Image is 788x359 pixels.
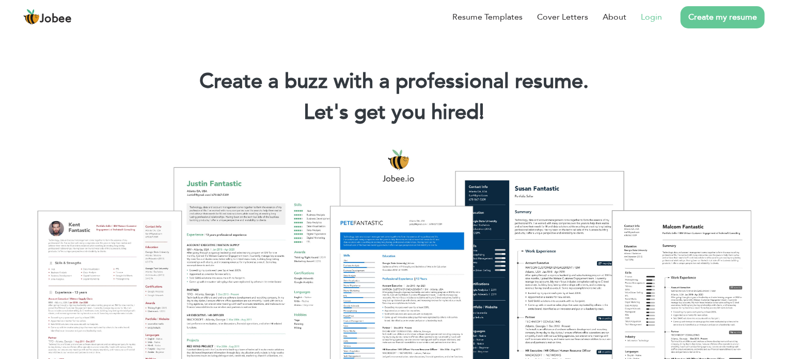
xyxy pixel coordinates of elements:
[23,9,40,25] img: jobee.io
[103,60,111,68] img: tab_keywords_by_traffic_grey.svg
[17,27,25,35] img: website_grey.svg
[452,11,523,23] a: Resume Templates
[603,11,626,23] a: About
[537,11,588,23] a: Cover Letters
[39,61,92,68] div: Domain Overview
[28,60,36,68] img: tab_domain_overview_orange.svg
[27,27,114,35] div: Domain: [DOMAIN_NAME]
[15,68,773,95] h1: Create a buzz with a professional resume.
[641,11,662,23] a: Login
[17,17,25,25] img: logo_orange.svg
[114,61,174,68] div: Keywords by Traffic
[40,13,72,25] span: Jobee
[23,9,72,25] a: Jobee
[681,6,765,28] a: Create my resume
[15,99,773,126] h2: Let's
[480,98,484,127] span: |
[29,17,51,25] div: v 4.0.25
[355,98,485,127] span: get you hired!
